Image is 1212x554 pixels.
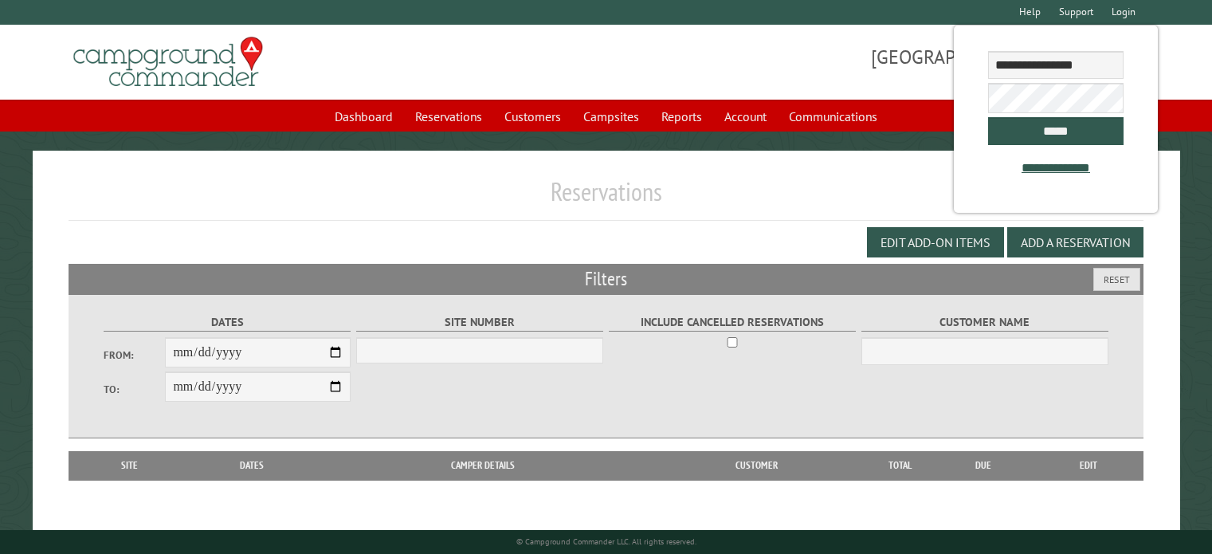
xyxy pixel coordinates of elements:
label: Site Number [356,313,604,332]
h1: Reservations [69,176,1143,220]
span: [GEOGRAPHIC_DATA] - [US_STATE] [606,44,1143,71]
th: Edit [1034,451,1143,480]
th: Total [869,451,932,480]
th: Camper Details [321,451,645,480]
img: Campground Commander [69,31,268,93]
a: Reports [652,101,712,132]
label: Customer Name [861,313,1109,332]
button: Reset [1093,268,1140,291]
a: Dashboard [325,101,402,132]
a: Communications [779,101,887,132]
a: Reservations [406,101,492,132]
button: Add a Reservation [1007,227,1143,257]
small: © Campground Commander LLC. All rights reserved. [516,536,696,547]
label: To: [104,382,166,397]
th: Due [932,451,1034,480]
label: Include Cancelled Reservations [609,313,857,332]
a: Customers [495,101,571,132]
button: Edit Add-on Items [867,227,1004,257]
h2: Filters [69,264,1143,294]
th: Customer [645,451,869,480]
a: Campsites [574,101,649,132]
label: Dates [104,313,351,332]
a: Account [715,101,776,132]
label: From: [104,348,166,363]
th: Site [76,451,182,480]
th: Dates [182,451,321,480]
